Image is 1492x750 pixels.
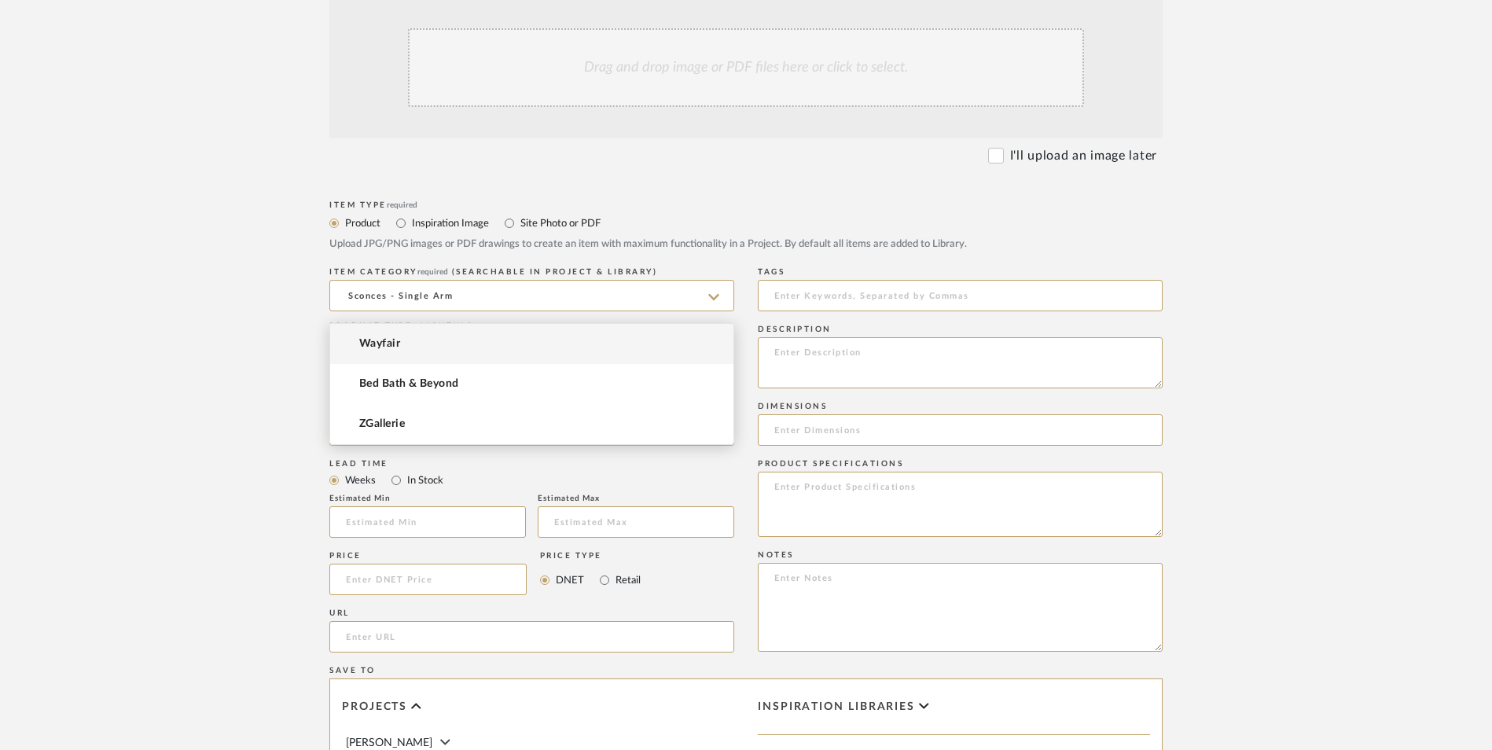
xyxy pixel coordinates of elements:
[329,470,734,490] mat-radio-group: Select item type
[614,572,641,589] label: Retail
[758,459,1163,469] div: Product Specifications
[387,201,417,209] span: required
[554,572,584,589] label: DNET
[329,621,734,653] input: Enter URL
[758,325,1163,334] div: Description
[758,402,1163,411] div: Dimensions
[758,550,1163,560] div: Notes
[519,215,601,232] label: Site Photo or PDF
[329,237,1163,252] div: Upload JPG/PNG images or PDF drawings to create an item with maximum functionality in a Project. ...
[329,494,526,503] div: Estimated Min
[329,267,734,277] div: ITEM CATEGORY
[359,417,405,431] span: ZGallerie
[417,268,448,276] span: required
[346,737,432,748] span: [PERSON_NAME]
[329,608,734,618] div: URL
[344,472,376,489] label: Weeks
[1010,146,1157,165] label: I'll upload an image later
[329,213,1163,233] mat-radio-group: Select item type
[359,377,458,391] span: Bed Bath & Beyond
[329,200,1163,210] div: Item Type
[329,459,734,469] div: Lead Time
[410,215,489,232] label: Inspiration Image
[758,267,1163,277] div: Tags
[359,337,400,351] span: Wayfair
[329,564,527,595] input: Enter DNET Price
[342,700,407,714] span: Projects
[538,494,734,503] div: Estimated Max
[538,506,734,538] input: Estimated Max
[344,215,380,232] label: Product
[329,506,526,538] input: Estimated Min
[452,268,658,276] span: (Searchable in Project & Library)
[329,551,527,561] div: Price
[540,551,641,561] div: Price Type
[329,666,1163,675] div: Save To
[329,280,734,311] input: Type a category to search and select
[758,700,915,714] span: Inspiration libraries
[758,280,1163,311] input: Enter Keywords, Separated by Commas
[540,564,641,595] mat-radio-group: Select price type
[406,472,443,489] label: In Stock
[758,414,1163,446] input: Enter Dimensions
